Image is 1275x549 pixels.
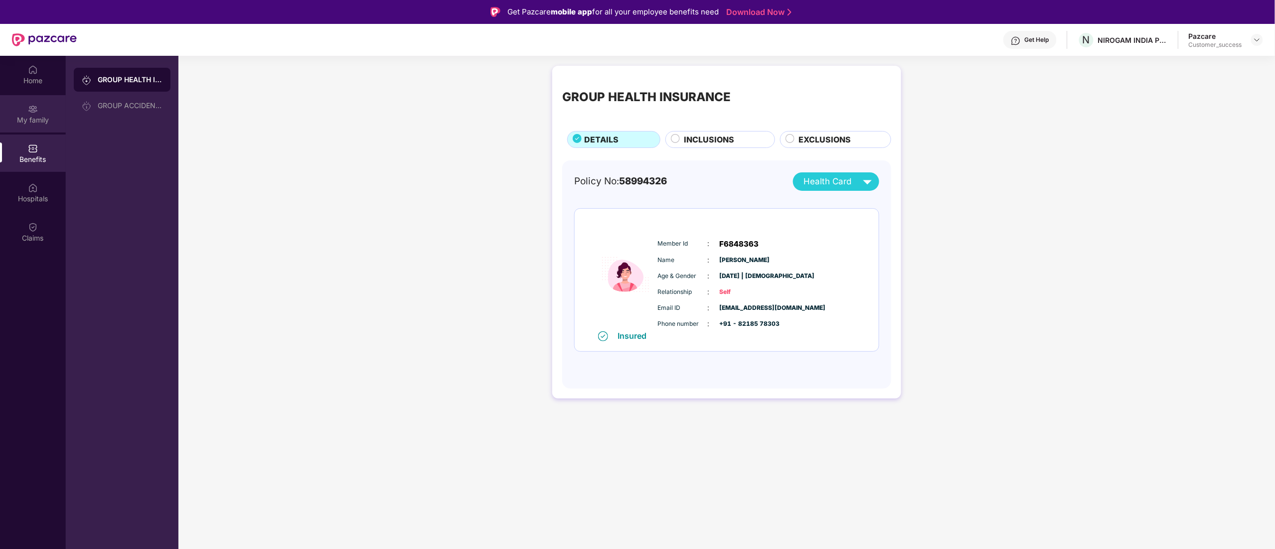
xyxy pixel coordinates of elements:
[551,7,592,16] strong: mobile app
[788,7,792,17] img: Stroke
[585,134,619,146] span: DETAILS
[684,134,735,146] span: INCLUSIONS
[798,134,851,146] span: EXCLUSIONS
[1025,36,1049,44] div: Get Help
[28,104,38,114] img: svg+xml;base64,PHN2ZyB3aWR0aD0iMjAiIGhlaWdodD0iMjAiIHZpZXdCb3g9IjAgMCAyMCAyMCIgZmlsbD0ibm9uZSIgeG...
[1189,41,1242,49] div: Customer_success
[720,303,770,313] span: [EMAIL_ADDRESS][DOMAIN_NAME]
[98,75,162,85] div: GROUP HEALTH INSURANCE
[619,175,667,187] span: 58994326
[720,238,759,250] span: F6848363
[708,255,710,266] span: :
[658,256,708,265] span: Name
[28,143,38,153] img: svg+xml;base64,PHN2ZyBpZD0iQmVuZWZpdHMiIHhtbG5zPSJodHRwOi8vd3d3LnczLm9yZy8yMDAwL3N2ZyIgd2lkdGg9Ij...
[490,7,500,17] img: Logo
[720,319,770,329] span: +91 - 82185 78303
[726,7,789,17] a: Download Now
[82,75,92,85] img: svg+xml;base64,PHN2ZyB3aWR0aD0iMjAiIGhlaWdodD0iMjAiIHZpZXdCb3g9IjAgMCAyMCAyMCIgZmlsbD0ibm9uZSIgeG...
[1189,31,1242,41] div: Pazcare
[658,272,708,281] span: Age & Gender
[708,238,710,249] span: :
[793,172,879,191] button: Health Card
[859,173,876,190] img: svg+xml;base64,PHN2ZyB4bWxucz0iaHR0cDovL3d3dy53My5vcmcvMjAwMC9zdmciIHZpZXdCb3g9IjAgMCAyNCAyNCIgd2...
[708,271,710,281] span: :
[1098,35,1168,45] div: NIROGAM INDIA PVT. LTD.
[720,272,770,281] span: [DATE] | [DEMOGRAPHIC_DATA]
[658,239,708,249] span: Member Id
[708,318,710,329] span: :
[507,6,719,18] div: Get Pazcare for all your employee benefits need
[618,331,653,341] div: Insured
[720,287,770,297] span: Self
[1253,36,1261,44] img: svg+xml;base64,PHN2ZyBpZD0iRHJvcGRvd24tMzJ4MzIiIHhtbG5zPSJodHRwOi8vd3d3LnczLm9yZy8yMDAwL3N2ZyIgd2...
[98,102,162,110] div: GROUP ACCIDENTAL INSURANCE
[574,174,667,189] div: Policy No:
[28,65,38,75] img: svg+xml;base64,PHN2ZyBpZD0iSG9tZSIgeG1sbnM9Imh0dHA6Ly93d3cudzMub3JnLzIwMDAvc3ZnIiB3aWR0aD0iMjAiIG...
[28,183,38,193] img: svg+xml;base64,PHN2ZyBpZD0iSG9zcGl0YWxzIiB4bWxucz0iaHR0cDovL3d3dy53My5vcmcvMjAwMC9zdmciIHdpZHRoPS...
[658,287,708,297] span: Relationship
[562,88,731,107] div: GROUP HEALTH INSURANCE
[1083,34,1090,46] span: N
[82,101,92,111] img: svg+xml;base64,PHN2ZyB3aWR0aD0iMjAiIGhlaWdodD0iMjAiIHZpZXdCb3g9IjAgMCAyMCAyMCIgZmlsbD0ibm9uZSIgeG...
[596,219,655,330] img: icon
[658,319,708,329] span: Phone number
[708,286,710,297] span: :
[658,303,708,313] span: Email ID
[803,175,851,188] span: Health Card
[708,302,710,313] span: :
[720,256,770,265] span: [PERSON_NAME]
[1011,36,1021,46] img: svg+xml;base64,PHN2ZyBpZD0iSGVscC0zMngzMiIgeG1sbnM9Imh0dHA6Ly93d3cudzMub3JnLzIwMDAvc3ZnIiB3aWR0aD...
[12,33,77,46] img: New Pazcare Logo
[598,331,608,341] img: svg+xml;base64,PHN2ZyB4bWxucz0iaHR0cDovL3d3dy53My5vcmcvMjAwMC9zdmciIHdpZHRoPSIxNiIgaGVpZ2h0PSIxNi...
[28,222,38,232] img: svg+xml;base64,PHN2ZyBpZD0iQ2xhaW0iIHhtbG5zPSJodHRwOi8vd3d3LnczLm9yZy8yMDAwL3N2ZyIgd2lkdGg9IjIwIi...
